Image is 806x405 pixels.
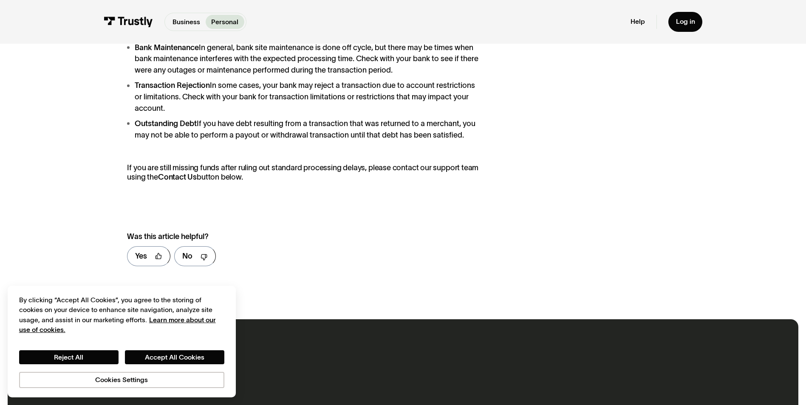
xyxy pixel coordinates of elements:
[668,12,703,32] a: Log in
[206,15,244,28] a: Personal
[127,42,482,76] li: In general, bank site maintenance is done off cycle, but there may be times when bank maintenance...
[19,295,224,335] div: By clicking “Accept All Cookies”, you agree to the storing of cookies on your device to enhance s...
[135,81,210,90] strong: Transaction Rejection
[211,17,238,27] p: Personal
[174,246,216,266] a: No
[19,350,119,365] button: Reject All
[676,17,695,26] div: Log in
[631,17,645,26] a: Help
[127,163,482,182] p: If you are still missing funds after ruling out standard processing delays, please contact our su...
[182,250,192,262] div: No
[158,173,197,181] strong: Contact Us
[19,295,224,388] div: Privacy
[135,119,197,128] strong: Outstanding Debt
[104,17,153,27] img: Trustly Logo
[135,250,147,262] div: Yes
[127,231,462,242] div: Was this article helpful?
[127,118,482,141] li: If you have debt resulting from a transaction that was returned to a merchant, you may not be abl...
[19,372,224,388] button: Cookies Settings
[127,80,482,114] li: In some cases, your bank may reject a transaction due to account restrictions or limitations. Che...
[127,246,170,266] a: Yes
[173,17,200,27] p: Business
[8,286,236,398] div: Cookie banner
[125,350,224,365] button: Accept All Cookies
[167,15,206,28] a: Business
[135,43,199,52] strong: Bank Maintenance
